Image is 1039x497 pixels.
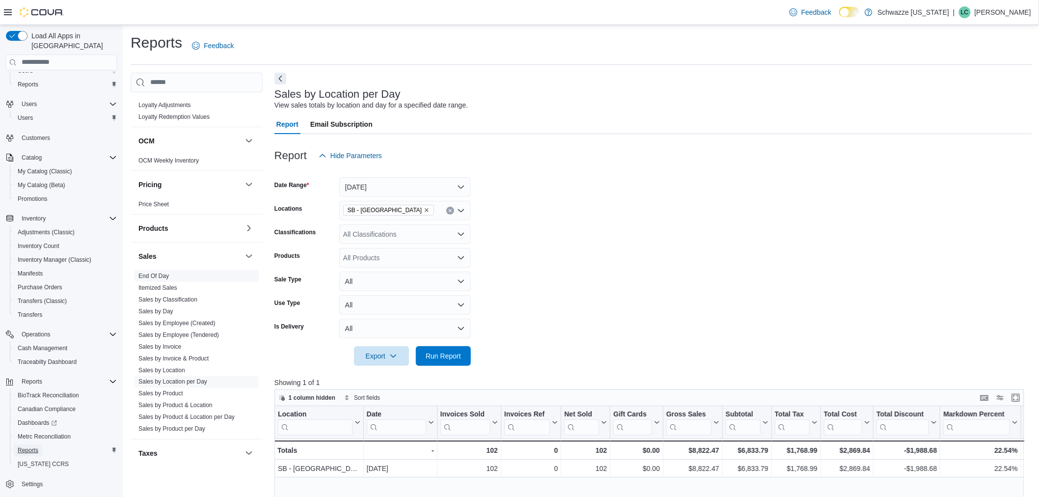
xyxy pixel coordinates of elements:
a: [US_STATE] CCRS [14,458,73,470]
button: Inventory Count [10,239,121,253]
span: Feedback [204,41,234,51]
button: Taxes [138,448,241,458]
a: Sales by Product per Day [138,426,205,433]
div: Date [366,410,426,435]
div: Lilian Cristine Coon [959,6,971,18]
h1: Reports [131,33,182,53]
span: Sales by Invoice [138,343,181,351]
button: OCM [243,135,255,147]
span: My Catalog (Beta) [18,181,65,189]
div: 102 [440,463,497,474]
span: Reports [14,444,117,456]
a: Inventory Count [14,240,63,252]
div: -$1,988.68 [876,444,937,456]
div: Total Cost [824,410,862,419]
span: Purchase Orders [14,281,117,293]
span: Sales by Day [138,307,173,315]
button: Purchase Orders [10,280,121,294]
span: Users [22,100,37,108]
span: Catalog [18,152,117,164]
a: Sales by Location per Day [138,379,207,386]
div: Invoices Sold [440,410,490,435]
a: Inventory Manager (Classic) [14,254,95,266]
span: Canadian Compliance [14,403,117,415]
button: Users [2,97,121,111]
button: Keyboard shortcuts [979,392,990,404]
div: Location [278,410,353,435]
span: SB - Manitou Springs [343,205,434,216]
span: Metrc Reconciliation [14,431,117,442]
a: OCM Weekly Inventory [138,157,199,164]
span: Cash Management [18,344,67,352]
div: 0 [504,444,558,456]
span: Loyalty Redemption Values [138,113,210,121]
span: Adjustments (Classic) [18,228,75,236]
button: Subtotal [726,410,768,435]
button: All [339,272,471,291]
span: BioTrack Reconciliation [18,391,79,399]
label: Products [274,252,300,260]
button: Users [10,111,121,125]
button: Date [366,410,434,435]
h3: Products [138,223,168,233]
h3: Sales [138,251,157,261]
button: Pricing [138,180,241,190]
button: Remove SB - Manitou Springs from selection in this group [424,207,430,213]
a: Settings [18,478,47,490]
a: Dashboards [14,417,61,429]
span: Sales by Classification [138,296,197,304]
span: Price Sheet [138,200,169,208]
div: Net Sold [564,410,599,419]
a: Transfers (Classic) [14,295,71,307]
a: Feedback [188,36,238,55]
button: Transfers [10,308,121,322]
span: Traceabilty Dashboard [14,356,117,368]
div: $6,833.79 [726,444,768,456]
span: BioTrack Reconciliation [14,389,117,401]
div: Gift Card Sales [613,410,652,435]
div: [DATE] [366,463,434,474]
div: 22.54% [943,444,1017,456]
a: Sales by Product [138,390,183,397]
span: Reports [14,79,117,90]
a: Reports [14,79,42,90]
button: Metrc Reconciliation [10,430,121,443]
span: Users [18,114,33,122]
div: $1,768.99 [775,463,818,474]
span: Settings [18,478,117,490]
span: Metrc Reconciliation [18,433,71,441]
span: Washington CCRS [14,458,117,470]
button: Manifests [10,267,121,280]
span: End Of Day [138,272,169,280]
a: Sales by Employee (Created) [138,320,216,327]
button: Cash Management [10,341,121,355]
button: Total Tax [775,410,818,435]
button: [US_STATE] CCRS [10,457,121,471]
a: Reports [14,444,42,456]
button: My Catalog (Classic) [10,165,121,178]
a: Customers [18,132,54,144]
span: Traceabilty Dashboard [18,358,77,366]
span: Operations [18,329,117,340]
button: Products [243,222,255,234]
span: Export [360,346,403,366]
a: My Catalog (Beta) [14,179,69,191]
label: Locations [274,205,302,213]
span: Promotions [14,193,117,205]
button: Net Sold [564,410,607,435]
span: Transfers [14,309,117,321]
img: Cova [20,7,64,17]
p: [PERSON_NAME] [975,6,1031,18]
h3: OCM [138,136,155,146]
button: Inventory [18,213,50,224]
span: Settings [22,480,43,488]
span: Loyalty Adjustments [138,101,191,109]
label: Use Type [274,299,300,307]
span: 1 column hidden [289,394,335,402]
button: Open list of options [457,230,465,238]
a: Sales by Invoice & Product [138,355,209,362]
span: SB - [GEOGRAPHIC_DATA] [348,205,422,215]
button: Canadian Compliance [10,402,121,416]
span: Reports [18,446,38,454]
